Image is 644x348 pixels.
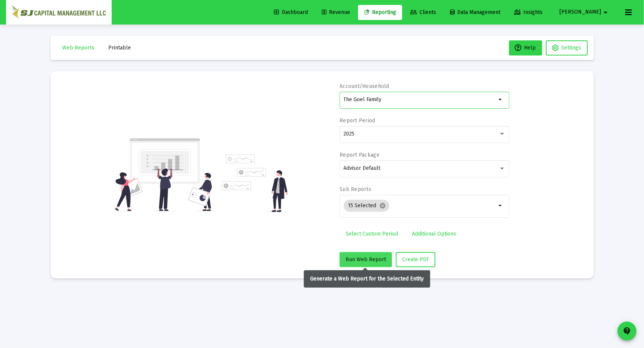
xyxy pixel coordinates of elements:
[404,5,442,20] a: Clients
[622,326,632,336] mat-icon: contact_support
[546,40,588,55] button: Settings
[344,200,389,212] mat-chip: 15 Selected
[222,154,288,212] img: reporting-alt
[344,131,355,137] span: 2025
[402,256,429,263] span: Create PDF
[514,9,543,15] span: Insights
[562,45,581,51] span: Settings
[340,252,392,267] button: Run Web Report
[322,9,350,15] span: Revenue
[340,186,371,192] label: Sub Reports
[496,95,506,104] mat-icon: arrow_drop_down
[346,231,398,237] span: Select Custom Period
[380,202,386,209] mat-icon: cancel
[344,165,381,171] span: Advisor Default
[496,201,506,210] mat-icon: arrow_drop_down
[340,117,375,124] label: Report Period
[515,45,536,51] span: Help
[601,5,610,20] mat-icon: arrow_drop_down
[410,9,436,15] span: Clients
[346,256,386,263] span: Run Web Report
[274,9,308,15] span: Dashboard
[444,5,506,20] a: Data Management
[412,231,456,237] span: Additional Options
[508,5,549,20] a: Insights
[450,9,500,15] span: Data Management
[268,5,314,20] a: Dashboard
[57,40,101,55] button: Web Reports
[12,5,106,20] img: Dashboard
[358,5,402,20] a: Reporting
[344,198,496,213] mat-chip-list: Selection
[316,5,356,20] a: Revenue
[63,45,95,51] span: Web Reports
[396,252,435,267] button: Create PDF
[559,9,601,15] span: [PERSON_NAME]
[114,137,217,212] img: reporting
[344,97,496,103] input: Search or select an account or household
[509,40,542,55] button: Help
[340,83,389,89] label: Account/Household
[109,45,131,51] span: Printable
[364,9,396,15] span: Reporting
[103,40,137,55] button: Printable
[550,5,619,20] button: [PERSON_NAME]
[340,152,380,158] label: Report Package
